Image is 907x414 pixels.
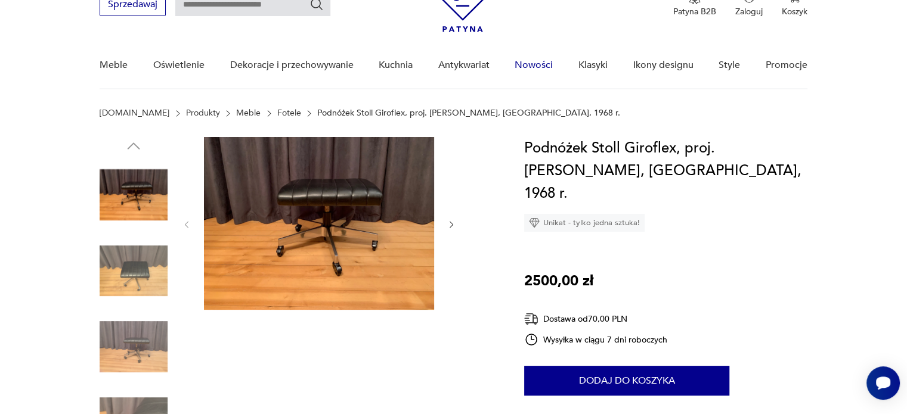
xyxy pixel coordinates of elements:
[204,137,434,310] img: Zdjęcie produktu Podnóżek Stoll Giroflex, proj. Martin Stoll, Niemcy, 1968 r.
[719,42,740,88] a: Style
[100,42,128,88] a: Meble
[230,42,353,88] a: Dekoracje i przechowywanie
[578,42,608,88] a: Klasyki
[529,217,540,228] img: Ikona diamentu
[100,1,166,10] a: Sprzedawaj
[524,214,645,232] div: Unikat - tylko jedna sztuka!
[782,6,807,17] p: Koszyk
[524,366,729,396] button: Dodaj do koszyka
[633,42,693,88] a: Ikony designu
[515,42,553,88] a: Nowości
[866,366,900,400] iframe: Smartsupp widget button
[735,6,763,17] p: Zaloguj
[438,42,490,88] a: Antykwariat
[524,312,667,326] div: Dostawa od 70,00 PLN
[277,108,301,118] a: Fotele
[100,313,168,381] img: Zdjęcie produktu Podnóżek Stoll Giroflex, proj. Martin Stoll, Niemcy, 1968 r.
[100,237,168,305] img: Zdjęcie produktu Podnóżek Stoll Giroflex, proj. Martin Stoll, Niemcy, 1968 r.
[379,42,413,88] a: Kuchnia
[524,312,538,326] img: Ikona dostawy
[524,332,667,347] div: Wysyłka w ciągu 7 dni roboczych
[524,270,593,292] p: 2500,00 zł
[766,42,807,88] a: Promocje
[236,108,261,118] a: Meble
[673,6,716,17] p: Patyna B2B
[186,108,220,118] a: Produkty
[317,108,620,118] p: Podnóżek Stoll Giroflex, proj. [PERSON_NAME], [GEOGRAPHIC_DATA], 1968 r.
[524,137,807,205] h1: Podnóżek Stoll Giroflex, proj. [PERSON_NAME], [GEOGRAPHIC_DATA], 1968 r.
[100,108,169,118] a: [DOMAIN_NAME]
[153,42,205,88] a: Oświetlenie
[100,161,168,229] img: Zdjęcie produktu Podnóżek Stoll Giroflex, proj. Martin Stoll, Niemcy, 1968 r.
